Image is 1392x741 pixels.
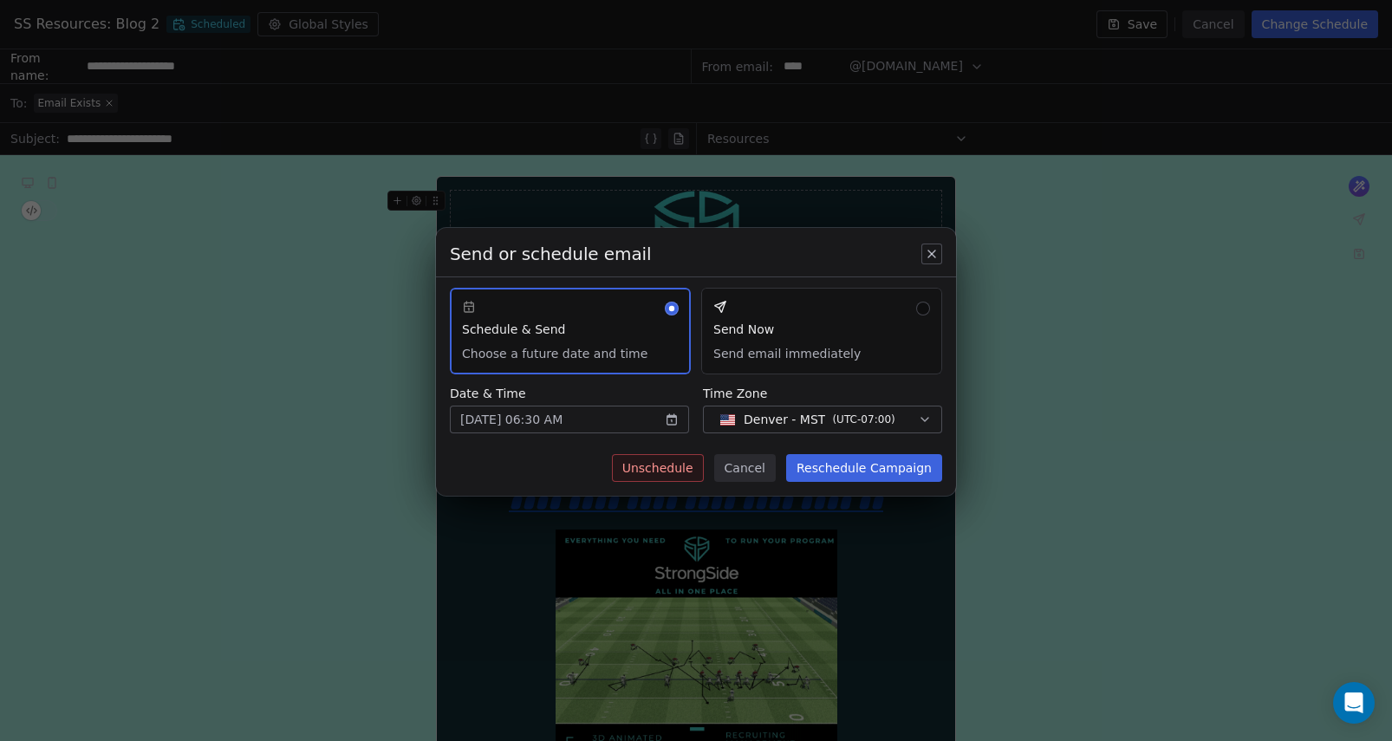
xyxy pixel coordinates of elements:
[450,242,652,266] span: Send or schedule email
[703,385,942,402] span: Time Zone
[744,411,825,428] span: Denver - MST
[714,454,776,482] button: Cancel
[450,385,689,402] span: Date & Time
[786,454,942,482] button: Reschedule Campaign
[460,411,563,429] span: [DATE] 06:30 AM
[703,406,942,433] button: Denver - MST(UTC-07:00)
[450,406,689,433] button: [DATE] 06:30 AM
[612,454,704,482] button: Unschedule
[832,412,894,427] span: ( UTC-07:00 )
